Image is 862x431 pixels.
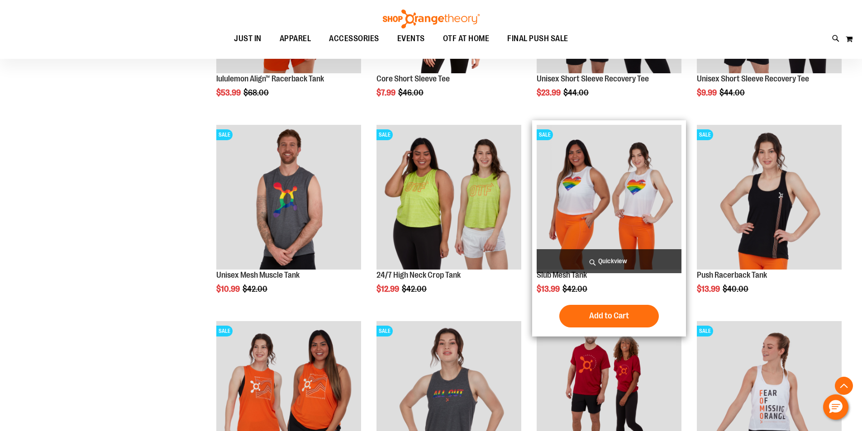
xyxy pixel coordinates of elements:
[498,28,577,49] a: FINAL PUSH SALE
[697,326,713,336] span: SALE
[723,284,750,294] span: $40.00
[216,129,233,140] span: SALE
[559,305,659,327] button: Add to Cart
[216,270,300,279] a: Unisex Mesh Muscle Tank
[212,120,366,317] div: product
[835,377,853,395] button: Back To Top
[823,394,848,420] button: Hello, have a question? Let’s chat.
[376,125,521,270] img: Product image for 24/7 High Neck Crop Tank
[697,74,809,83] a: Unisex Short Sleeve Recovery Tee
[243,284,269,294] span: $42.00
[563,88,590,97] span: $44.00
[532,120,686,336] div: product
[537,270,587,279] a: Slub Mesh Tank
[537,284,561,294] span: $13.99
[376,326,393,336] span: SALE
[216,88,242,97] span: $53.99
[388,28,434,49] a: EVENTS
[537,249,681,273] a: Quickview
[376,74,450,83] a: Core Short Sleeve Tee
[216,326,233,336] span: SALE
[697,125,842,270] img: Product image for Push Racerback Tank
[381,9,481,28] img: Shop Orangetheory
[537,129,553,140] span: SALE
[216,125,361,270] img: Product image for Unisex Mesh Muscle Tank
[320,28,388,49] a: ACCESSORIES
[216,284,241,294] span: $10.99
[697,284,721,294] span: $13.99
[537,125,681,271] a: Product image for Slub Mesh TankSALE
[372,120,526,317] div: product
[271,28,320,49] a: APPAREL
[243,88,270,97] span: $68.00
[537,88,562,97] span: $23.99
[697,270,767,279] a: Push Racerback Tank
[280,28,311,49] span: APPAREL
[562,284,589,294] span: $42.00
[507,28,568,49] span: FINAL PUSH SALE
[329,28,379,49] span: ACCESSORIES
[434,28,499,49] a: OTF AT HOME
[697,88,718,97] span: $9.99
[376,88,397,97] span: $7.99
[376,270,461,279] a: 24/7 High Neck Crop Tank
[376,125,521,271] a: Product image for 24/7 High Neck Crop TankSALE
[402,284,428,294] span: $42.00
[225,28,271,49] a: JUST IN
[589,311,629,321] span: Add to Cart
[537,74,649,83] a: Unisex Short Sleeve Recovery Tee
[376,284,400,294] span: $12.99
[398,88,425,97] span: $46.00
[443,28,490,49] span: OTF AT HOME
[216,74,324,83] a: lululemon Align™ Racerback Tank
[376,129,393,140] span: SALE
[697,129,713,140] span: SALE
[692,120,846,317] div: product
[537,125,681,270] img: Product image for Slub Mesh Tank
[216,125,361,271] a: Product image for Unisex Mesh Muscle TankSALE
[234,28,262,49] span: JUST IN
[397,28,425,49] span: EVENTS
[719,88,746,97] span: $44.00
[697,125,842,271] a: Product image for Push Racerback TankSALE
